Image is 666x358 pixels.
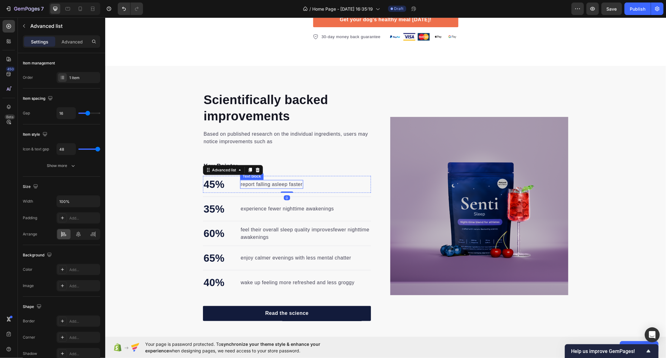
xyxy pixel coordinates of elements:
div: Add... [69,267,99,273]
div: Add... [69,351,99,357]
input: Auto [57,108,76,119]
p: 40% [98,257,119,273]
div: Shape [23,303,43,311]
p: 65% [98,233,119,249]
span: / [310,6,311,12]
span: Your page is password protected. To when designing pages, we need access to your store password. [145,341,345,354]
div: Add... [69,319,99,324]
div: Image [23,283,34,289]
div: 450 [6,67,15,72]
p: 7 [41,5,44,13]
h2: Scientifically backed improvements [98,73,266,107]
button: Allow access [620,341,659,354]
div: Open Intercom Messenger [645,327,660,342]
div: Shadow [23,351,37,356]
button: Show survey - Help us improve GemPages! [571,347,652,355]
p: Key Points: [98,144,265,153]
div: Padding [23,215,37,221]
p: Read the science [160,292,204,300]
p: feel their overall sleep quality improvesfewer nighttime awakenings [136,209,265,224]
div: Item spacing [23,94,54,103]
p: 30-day money back guarantee [216,16,275,23]
div: Arrange [23,231,37,237]
span: Save [607,6,617,12]
div: 1 item [69,75,99,81]
div: Text block [136,156,157,162]
div: Show more [47,163,76,169]
p: 35% [98,184,119,199]
p: 60% [98,208,119,224]
span: synchronize your theme style & enhance your experience [145,341,320,353]
div: Item style [23,130,49,139]
span: Draft [394,6,404,12]
img: gempages_585168863222563675-64feca80-e0c9-4939-a3e2-e83932cbd5b1.png [285,99,463,278]
div: Add... [69,215,99,221]
a: Read the science [98,289,266,304]
div: Add... [69,283,99,289]
p: Settings [31,38,48,45]
div: Icon & text gap [23,146,49,152]
div: Background [23,251,53,260]
iframe: To enrich screen reader interactions, please activate Accessibility in Grammarly extension settings [105,18,666,337]
div: Gap [23,110,30,116]
div: Size [23,183,39,191]
div: Publish [630,6,645,12]
button: Show more [23,160,100,171]
div: Advanced list [106,150,132,155]
div: Corner [23,335,35,340]
span: Help us improve GemPages! [571,348,645,354]
div: Width [23,199,33,204]
p: 45% [98,159,119,175]
div: 0 [179,178,185,183]
span: Home Page - [DATE] 16:35:19 [313,6,373,12]
div: Border [23,318,35,324]
p: wake up feeling more refreshed and less groggy [136,261,249,269]
input: Auto [57,144,76,155]
p: Advanced list [30,22,98,30]
button: 7 [2,3,47,15]
p: Based on published research on the individual ingredients, users may notice improvements such as [98,113,265,128]
img: 495611768014373769-47762bdc-c92b-46d1-973d-50401e2847fe.png [284,16,353,23]
div: Beta [5,114,15,119]
div: Order [23,75,33,80]
div: Add... [69,335,99,340]
p: enjoy calmer evenings with less mental chatter [136,237,246,244]
div: Undo/Redo [118,3,143,15]
input: Auto [57,196,100,207]
button: Publish [624,3,651,15]
p: experience fewer nighttime awakenings [136,188,229,195]
div: Item management [23,60,55,66]
p: Advanced [62,38,83,45]
div: Color [23,267,32,272]
button: Save [601,3,622,15]
p: report falling asleep faster [136,163,197,171]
